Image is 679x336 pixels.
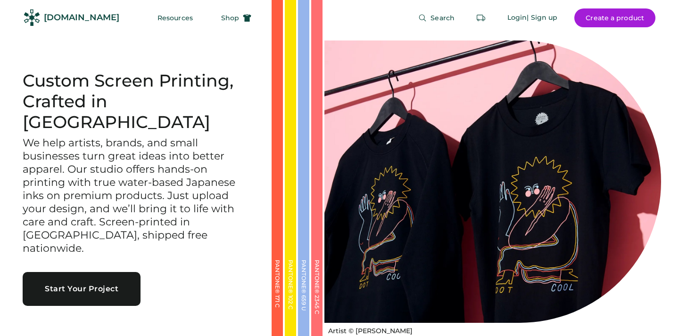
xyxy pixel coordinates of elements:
span: Shop [221,15,239,21]
button: Resources [146,8,204,27]
img: Rendered Logo - Screens [24,9,40,26]
button: Create a product [574,8,655,27]
button: Start Your Project [23,272,141,306]
div: [DOMAIN_NAME] [44,12,119,24]
div: Artist © [PERSON_NAME] [328,327,413,336]
h3: We help artists, brands, and small businesses turn great ideas into better apparel. Our studio of... [23,136,249,255]
button: Retrieve an order [472,8,490,27]
span: Search [431,15,455,21]
div: Login [507,13,527,23]
a: Artist © [PERSON_NAME] [324,323,413,336]
div: | Sign up [527,13,557,23]
button: Search [407,8,466,27]
h1: Custom Screen Printing, Crafted in [GEOGRAPHIC_DATA] [23,71,249,133]
button: Shop [210,8,263,27]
